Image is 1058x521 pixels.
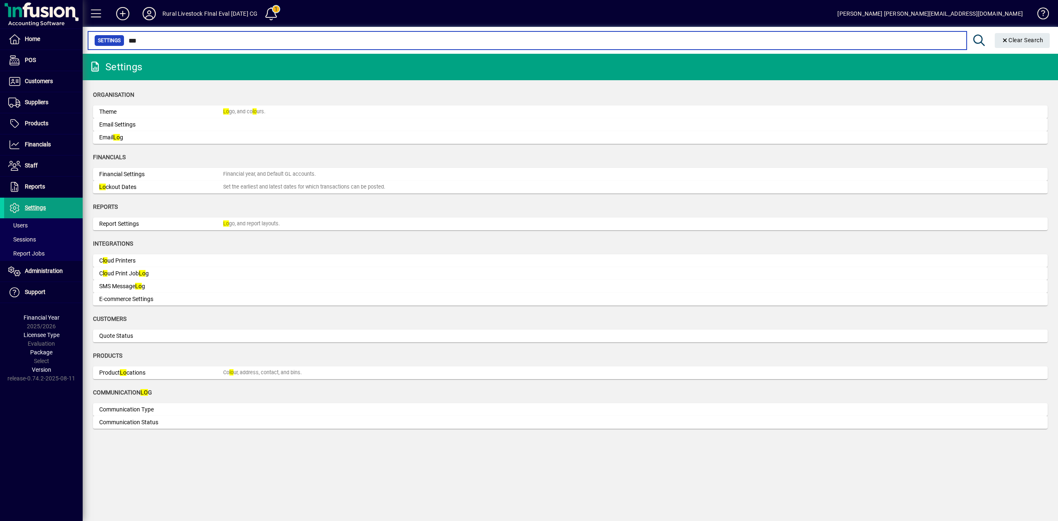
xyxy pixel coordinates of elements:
[99,295,223,304] div: E-commerce Settings
[98,36,121,45] span: Settings
[93,240,133,247] span: Integrations
[4,134,83,155] a: Financials
[99,170,223,179] div: Financial Settings
[25,183,45,190] span: Reports
[25,120,48,127] span: Products
[93,330,1048,342] a: Quote Status
[25,268,63,274] span: Administration
[93,403,1048,416] a: Communication Type
[223,183,385,191] div: Set the earliest and latest dates for which transactions can be posted.
[93,131,1048,144] a: EmailLog
[1031,2,1048,29] a: Knowledge Base
[141,389,148,396] em: Lo
[93,105,1048,118] a: ThemeLogo, and colours.
[4,261,83,282] a: Administration
[93,366,1048,379] a: ProductLocationsColour, address, contact, and bins.
[4,29,83,50] a: Home
[99,256,223,265] div: C ud Printers
[4,232,83,246] a: Sessions
[139,270,145,277] em: Lo
[223,108,229,115] em: Lo
[8,236,36,243] span: Sessions
[4,155,83,176] a: Staff
[1001,37,1044,43] span: Clear Search
[93,416,1048,429] a: Communication Status
[4,177,83,197] a: Reports
[25,162,38,169] span: Staff
[93,154,126,160] span: Financials
[99,282,223,291] div: SMS Message g
[135,283,142,289] em: Lo
[93,315,126,322] span: Customers
[99,220,223,228] div: Report Settings
[93,168,1048,181] a: Financial SettingsFinancial year, and Default GL accounts.
[89,60,142,74] div: Settings
[93,203,118,210] span: Reports
[4,71,83,92] a: Customers
[99,183,223,191] div: ckout Dates
[837,7,1023,20] div: [PERSON_NAME] [PERSON_NAME][EMAIL_ADDRESS][DOMAIN_NAME]
[4,92,83,113] a: Suppliers
[30,349,52,356] span: Package
[25,141,51,148] span: Financials
[162,7,257,20] div: Rural Livestock FInal Eval [DATE] CG
[99,405,223,414] div: Communication Type
[99,368,223,377] div: Product cations
[223,170,316,178] div: Financial year, and Default GL accounts.
[4,246,83,260] a: Report Jobs
[995,33,1050,48] button: Clear
[223,108,265,116] div: go, and co urs.
[99,120,223,129] div: Email Settings
[93,389,152,396] span: Communication g
[99,332,223,340] div: Quote Status
[93,293,1048,306] a: E-commerce Settings
[4,50,83,71] a: POS
[93,181,1048,194] a: Lockout DatesSet the earliest and latest dates for which transactions can be posted.
[99,133,223,142] div: Email g
[24,332,60,338] span: Licensee Type
[136,6,162,21] button: Profile
[4,282,83,303] a: Support
[25,78,53,84] span: Customers
[223,220,280,228] div: go, and report layouts.
[103,257,107,264] em: lo
[93,267,1048,280] a: Cloud Print JobLog
[24,314,60,321] span: Financial Year
[103,270,107,277] em: lo
[25,99,48,105] span: Suppliers
[4,218,83,232] a: Users
[223,369,302,377] div: Co ur, address, contact, and bins.
[253,108,257,115] em: lo
[25,57,36,63] span: POS
[99,269,223,278] div: C ud Print Job g
[25,204,46,211] span: Settings
[113,134,120,141] em: Lo
[99,418,223,427] div: Communication Status
[120,369,126,376] em: Lo
[93,352,122,359] span: Products
[8,250,45,257] span: Report Jobs
[93,280,1048,293] a: SMS MessageLog
[93,217,1048,230] a: Report SettingsLogo, and report layouts.
[32,366,51,373] span: Version
[229,369,234,375] em: lo
[8,222,28,229] span: Users
[223,220,229,227] em: Lo
[93,91,134,98] span: Organisation
[25,36,40,42] span: Home
[25,289,45,295] span: Support
[99,108,223,116] div: Theme
[110,6,136,21] button: Add
[4,113,83,134] a: Products
[99,184,106,190] em: Lo
[93,254,1048,267] a: Cloud Printers
[93,118,1048,131] a: Email Settings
